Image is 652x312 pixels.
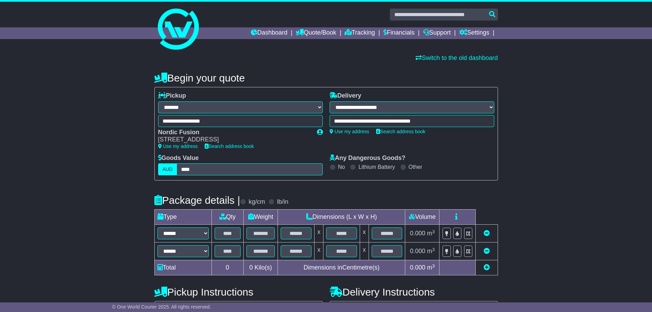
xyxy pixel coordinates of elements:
[277,198,288,206] label: lb/in
[249,264,253,271] span: 0
[278,260,405,275] td: Dimensions in Centimetre(s)
[212,260,243,275] td: 0
[243,260,278,275] td: Kilo(s)
[338,164,345,170] label: No
[112,304,211,310] span: © One World Courier 2025. All rights reserved.
[205,143,254,149] a: Search address book
[410,264,425,271] span: 0.000
[278,210,405,225] td: Dimensions (L x W x H)
[432,263,435,269] sup: 3
[484,230,490,237] a: Remove this item
[154,260,212,275] td: Total
[330,92,361,100] label: Delivery
[154,195,240,206] h4: Package details |
[158,163,177,175] label: AUD
[330,129,369,134] a: Use my address
[484,248,490,254] a: Remove this item
[345,27,375,39] a: Tracking
[427,248,435,254] span: m
[315,225,323,242] td: x
[154,210,212,225] td: Type
[427,264,435,271] span: m
[360,225,369,242] td: x
[358,164,395,170] label: Lithium Battery
[383,27,414,39] a: Financials
[243,210,278,225] td: Weight
[154,72,498,84] h4: Begin your quote
[360,242,369,260] td: x
[315,242,323,260] td: x
[296,27,336,39] a: Quote/Book
[410,248,425,254] span: 0.000
[158,129,310,136] div: Nordic Fusion
[409,164,422,170] label: Other
[376,129,425,134] a: Search address book
[432,247,435,252] sup: 3
[248,198,265,206] label: kg/cm
[405,210,439,225] td: Volume
[459,27,489,39] a: Settings
[423,27,451,39] a: Support
[212,210,243,225] td: Qty
[432,229,435,234] sup: 3
[484,264,490,271] a: Add new item
[416,54,498,61] a: Switch to the old dashboard
[158,136,310,143] div: [STREET_ADDRESS]
[251,27,287,39] a: Dashboard
[410,230,425,237] span: 0.000
[158,143,198,149] a: Use my address
[330,286,498,298] h4: Delivery Instructions
[158,92,186,100] label: Pickup
[330,154,406,162] label: Any Dangerous Goods?
[427,230,435,237] span: m
[158,154,199,162] label: Goods Value
[154,286,323,298] h4: Pickup Instructions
